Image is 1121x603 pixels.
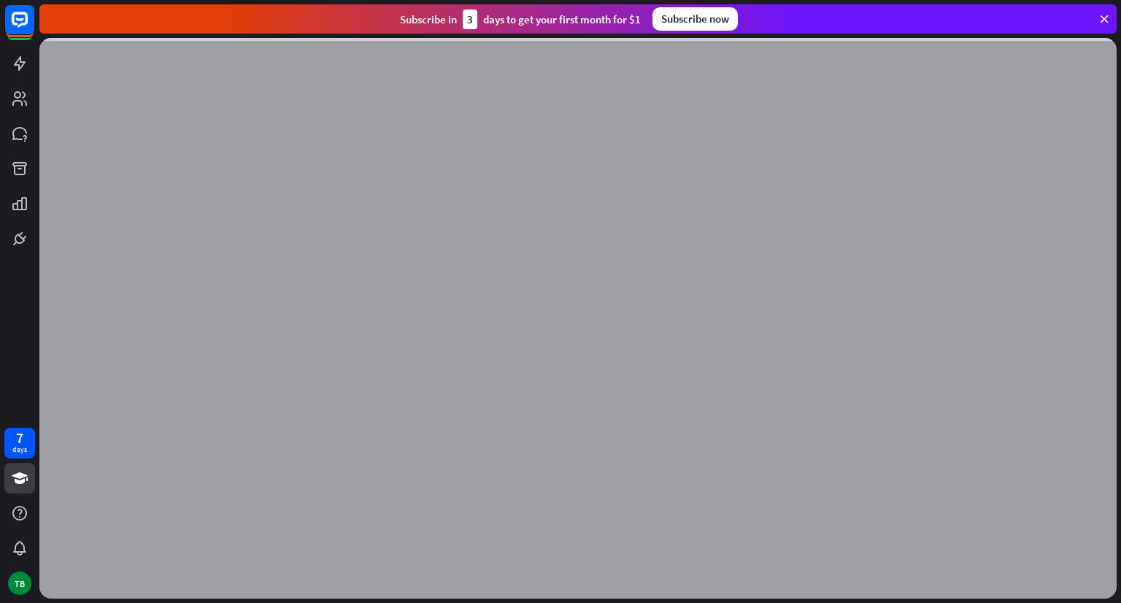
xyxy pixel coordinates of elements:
[652,7,738,31] div: Subscribe now
[463,9,477,29] div: 3
[16,431,23,445] div: 7
[8,572,31,595] div: TB
[400,9,641,29] div: Subscribe in days to get your first month for $1
[4,428,35,458] a: 7 days
[12,445,27,455] div: days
